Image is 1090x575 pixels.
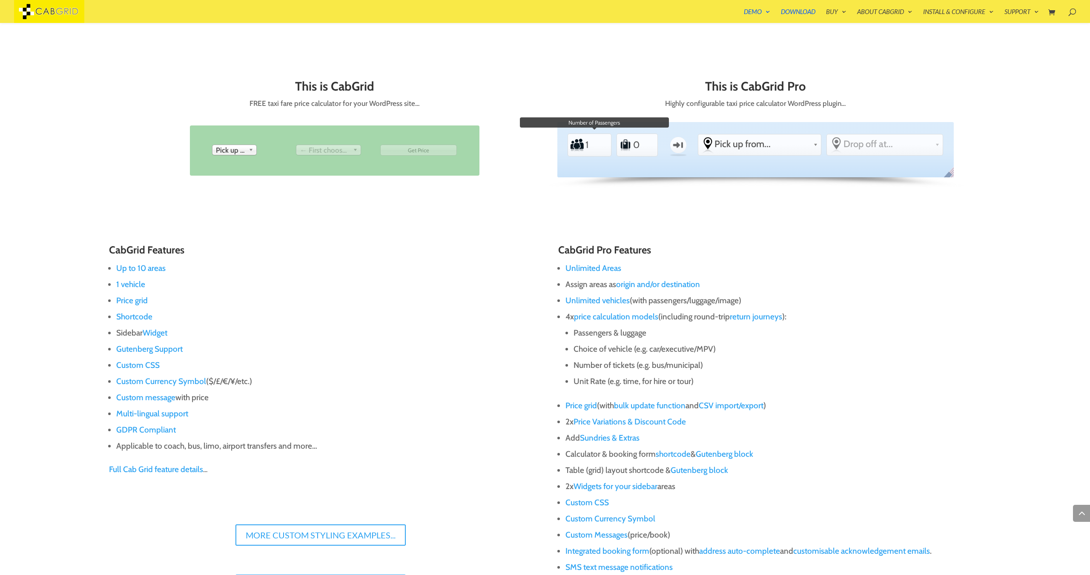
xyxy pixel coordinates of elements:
[570,136,584,154] label: Number of Passengers
[557,80,954,97] h2: This is CabGrid Pro
[565,478,981,495] li: 2x areas
[116,263,166,273] a: Up to 10 areas
[300,145,350,155] span: ← First choose pick up
[116,279,145,289] a: 1 vehicle
[116,393,175,402] a: Custom message
[574,417,686,427] a: Price Variations & Discount Code
[565,398,981,414] li: (with and )
[116,344,183,354] a: Gutenberg Support
[136,97,533,110] p: FREE taxi fare price calculator for your WordPress site…
[857,9,912,23] a: About CabGrid
[574,341,981,357] li: Choice of vehicle (e.g. car/executive/MPV)
[574,312,658,322] a: price calculation models
[923,9,994,23] a: Install & Configure
[212,145,257,155] div: Pick up
[730,312,782,322] a: return journeys
[143,328,167,338] a: Widget
[565,462,981,478] li: Table (grid) layout shortcode &
[116,312,152,322] a: Shortcode
[216,145,245,155] span: Pick up from
[565,414,981,430] li: 2x
[826,9,846,23] a: Buy
[656,449,691,459] a: shortcode
[565,430,981,446] li: Add
[116,373,532,390] li: ($/£/€/¥/etc.)
[665,133,691,157] label: One-way
[671,465,728,475] a: Gutenberg block
[380,145,457,156] input: Get Price
[565,293,981,309] li: (with passengers/luggage/image)
[565,543,981,559] li: (optional) with and .
[698,134,821,154] div: Select the place the starting address falls within
[614,401,686,410] a: bulk update function
[565,276,981,293] li: Assign areas as
[827,134,943,154] div: Select the place the destination address is within
[744,9,770,23] a: Demo
[116,376,206,386] a: Custom Currency Symbol
[109,464,203,474] a: Full Cab Grid feature details
[1004,9,1039,23] a: Support
[235,524,406,546] a: More Custom Styling Examples...
[574,373,981,390] li: Unit Rate (e.g. time, for hire or tour)
[699,401,763,410] a: CSV import/export
[633,135,653,154] input: Number of Suitcases
[574,357,981,373] li: Number of tickets (e.g. bus/municipal)
[116,425,176,435] a: GDPR Compliant
[116,296,148,305] a: Price grid
[565,296,630,305] a: Unlimited vehicles
[565,446,981,462] li: Calculator & booking form &
[843,138,932,150] span: Drop off at...
[619,136,632,154] label: Number of Suitcases
[565,546,649,556] a: Integrated booking form
[565,498,609,507] a: Custom CSS
[565,514,655,524] a: Custom Currency Symbol
[580,433,640,443] a: Sundries & Extras
[565,401,597,410] a: Price grid
[109,461,532,478] p: …
[565,530,628,540] a: Custom Messages
[942,166,960,184] span: English
[696,449,753,459] a: Gutenberg block
[557,97,954,110] p: Highly configurable taxi price calculator WordPress plugin…
[296,145,361,155] div: Drop off
[616,279,700,289] a: origin and/or destination
[574,325,981,341] li: Passengers & luggage
[714,138,810,150] span: Pick up from...
[136,80,533,97] h2: This is CabGrid
[116,409,188,418] a: Multi-lingual support
[565,263,621,273] a: Unlimited Areas
[116,390,532,406] li: with price
[116,438,532,454] li: Applicable to coach, bus, limo, airport transfers and more…
[116,325,532,341] li: Sidebar
[109,245,532,260] h3: CabGrid Features
[565,562,673,572] a: SMS text message notifications
[781,9,815,23] a: Download
[565,527,981,543] li: (price/book)
[565,309,981,398] li: 4x (including round-trip ):
[14,6,84,15] a: CabGrid Taxi Plugin
[699,546,780,556] a: address auto-complete
[793,546,930,556] a: customisable acknowledgement emails
[574,481,657,491] a: Widgets for your sidebar
[558,245,981,260] h3: CabGrid Pro Features
[116,360,160,370] a: Custom CSS
[585,135,605,154] input: Number of Passengers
